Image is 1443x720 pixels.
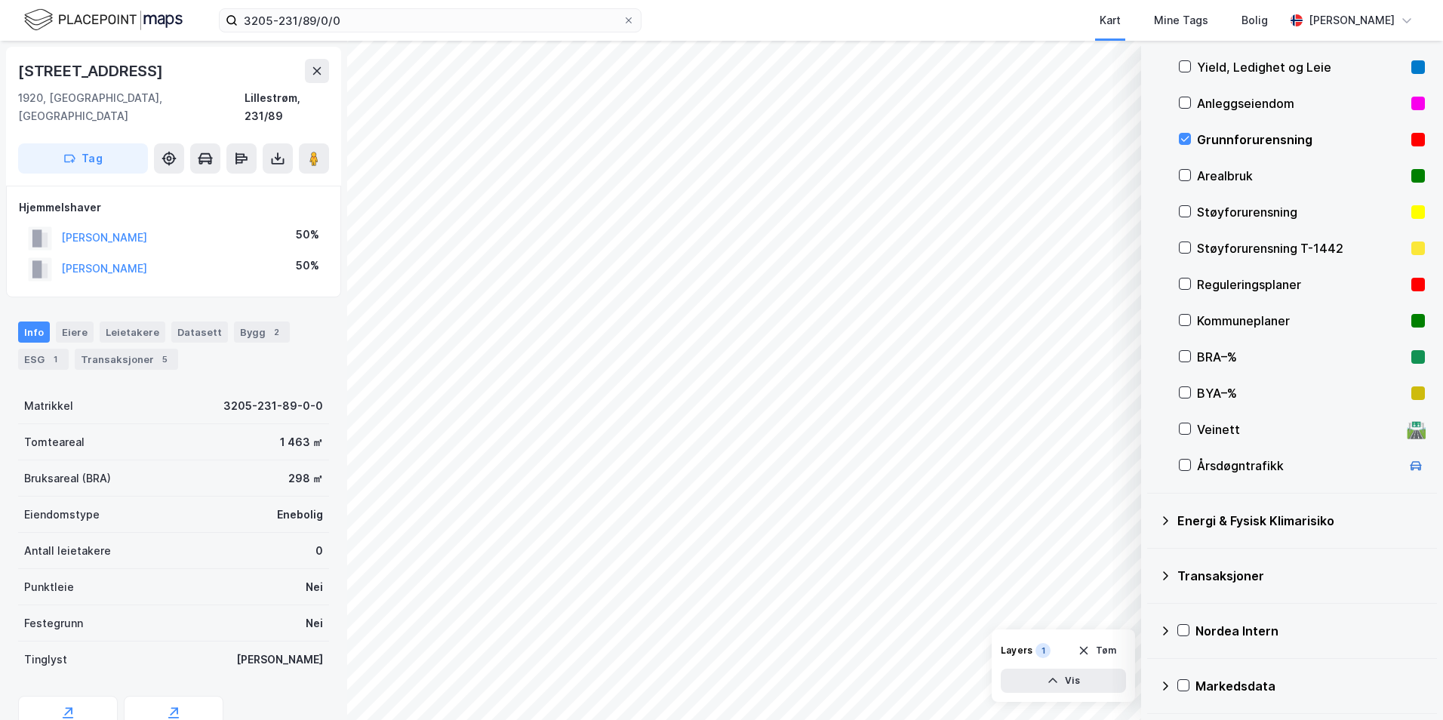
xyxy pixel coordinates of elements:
[1368,648,1443,720] iframe: Chat Widget
[18,322,50,343] div: Info
[1035,643,1051,658] div: 1
[1068,638,1126,663] button: Tøm
[1197,131,1405,149] div: Grunnforurensning
[238,9,623,32] input: Søk på adresse, matrikkel, gårdeiere, leietakere eller personer
[296,257,319,275] div: 50%
[75,349,178,370] div: Transaksjoner
[18,349,69,370] div: ESG
[56,322,94,343] div: Eiere
[1197,312,1405,330] div: Kommuneplaner
[24,542,111,560] div: Antall leietakere
[1177,567,1425,585] div: Transaksjoner
[1197,420,1401,438] div: Veinett
[1177,512,1425,530] div: Energi & Fysisk Klimarisiko
[24,397,73,415] div: Matrikkel
[288,469,323,488] div: 298 ㎡
[306,614,323,632] div: Nei
[277,506,323,524] div: Enebolig
[1197,58,1405,76] div: Yield, Ledighet og Leie
[24,578,74,596] div: Punktleie
[245,89,329,125] div: Lillestrøm, 231/89
[1197,275,1405,294] div: Reguleringsplaner
[1001,669,1126,693] button: Vis
[269,325,284,340] div: 2
[24,506,100,524] div: Eiendomstype
[171,322,228,343] div: Datasett
[1309,11,1395,29] div: [PERSON_NAME]
[1197,348,1405,366] div: BRA–%
[236,651,323,669] div: [PERSON_NAME]
[18,143,148,174] button: Tag
[223,397,323,415] div: 3205-231-89-0-0
[1406,420,1426,439] div: 🛣️
[1195,677,1425,695] div: Markedsdata
[296,226,319,244] div: 50%
[1197,239,1405,257] div: Støyforurensning T-1442
[24,469,111,488] div: Bruksareal (BRA)
[1197,384,1405,402] div: BYA–%
[1197,167,1405,185] div: Arealbruk
[234,322,290,343] div: Bygg
[24,433,85,451] div: Tomteareal
[1100,11,1121,29] div: Kart
[306,578,323,596] div: Nei
[1195,622,1425,640] div: Nordea Intern
[1197,203,1405,221] div: Støyforurensning
[1001,645,1032,657] div: Layers
[24,651,67,669] div: Tinglyst
[1197,94,1405,112] div: Anleggseiendom
[100,322,165,343] div: Leietakere
[1154,11,1208,29] div: Mine Tags
[18,89,245,125] div: 1920, [GEOGRAPHIC_DATA], [GEOGRAPHIC_DATA]
[18,59,166,83] div: [STREET_ADDRESS]
[1241,11,1268,29] div: Bolig
[1197,457,1401,475] div: Årsdøgntrafikk
[19,198,328,217] div: Hjemmelshaver
[48,352,63,367] div: 1
[157,352,172,367] div: 5
[315,542,323,560] div: 0
[24,7,183,33] img: logo.f888ab2527a4732fd821a326f86c7f29.svg
[24,614,83,632] div: Festegrunn
[280,433,323,451] div: 1 463 ㎡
